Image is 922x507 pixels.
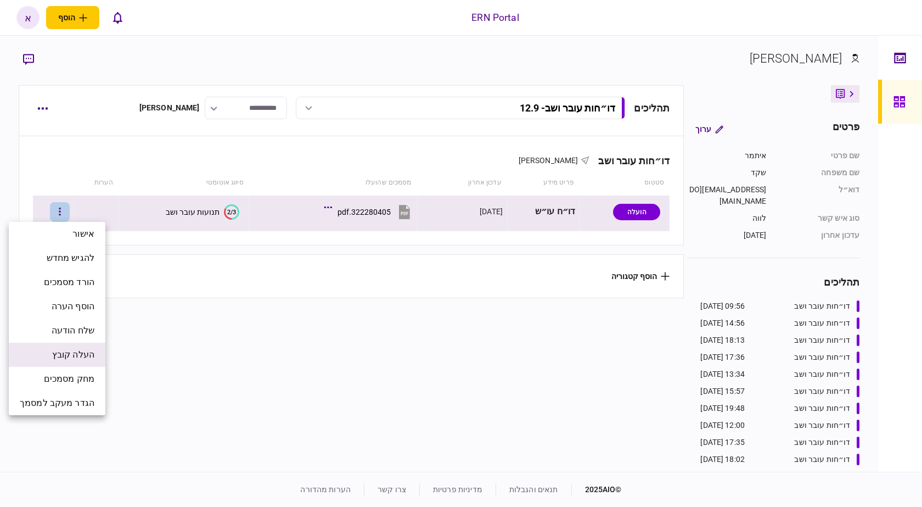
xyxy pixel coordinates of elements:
span: שלח הודעה [52,324,94,337]
span: מחק מסמכים [44,372,94,386]
span: הוסף הערה [52,300,94,313]
span: הגדר מעקב למסמך [20,397,94,410]
span: להגיש מחדש [47,252,94,265]
span: הורד מסמכים [44,276,94,289]
span: אישור [72,227,94,241]
span: העלה קובץ [52,348,94,361]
